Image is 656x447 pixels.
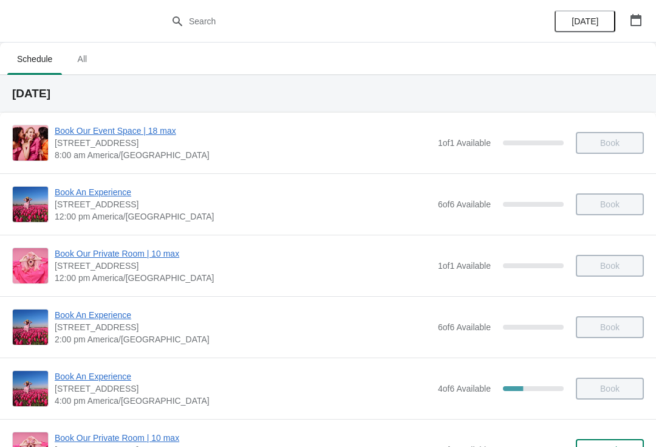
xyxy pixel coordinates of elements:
[55,198,432,210] span: [STREET_ADDRESS]
[55,272,432,284] span: 12:00 pm America/[GEOGRAPHIC_DATA]
[55,432,432,444] span: Book Our Private Room | 10 max
[55,125,432,137] span: Book Our Event Space | 18 max
[438,261,491,271] span: 1 of 1 Available
[572,16,598,26] span: [DATE]
[55,210,432,223] span: 12:00 pm America/[GEOGRAPHIC_DATA]
[55,149,432,161] span: 8:00 am America/[GEOGRAPHIC_DATA]
[55,248,432,260] span: Book Our Private Room | 10 max
[13,187,48,222] img: Book An Experience | 1815 North Milwaukee Avenue, Chicago, IL, USA | 12:00 pm America/Chicago
[55,309,432,321] span: Book An Experience
[438,138,491,148] span: 1 of 1 Available
[13,371,48,406] img: Book An Experience | 1815 North Milwaukee Avenue, Chicago, IL, USA | 4:00 pm America/Chicago
[555,10,615,32] button: [DATE]
[55,260,432,272] span: [STREET_ADDRESS]
[55,383,432,395] span: [STREET_ADDRESS]
[13,125,48,161] img: Book Our Event Space | 18 max | 1815 N. Milwaukee Ave., Chicago, IL 60647 | 8:00 am America/Chicago
[55,186,432,198] span: Book An Experience
[55,137,432,149] span: [STREET_ADDRESS]
[438,384,491,393] span: 4 of 6 Available
[438,322,491,332] span: 6 of 6 Available
[55,370,432,383] span: Book An Experience
[55,321,432,333] span: [STREET_ADDRESS]
[55,333,432,345] span: 2:00 pm America/[GEOGRAPHIC_DATA]
[7,48,62,70] span: Schedule
[55,395,432,407] span: 4:00 pm America/[GEOGRAPHIC_DATA]
[13,310,48,345] img: Book An Experience | 1815 North Milwaukee Avenue, Chicago, IL, USA | 2:00 pm America/Chicago
[67,48,97,70] span: All
[13,248,48,283] img: Book Our Private Room | 10 max | 1815 N. Milwaukee Ave., Chicago, IL 60647 | 12:00 pm America/Chi...
[438,199,491,209] span: 6 of 6 Available
[188,10,492,32] input: Search
[12,88,644,100] h2: [DATE]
